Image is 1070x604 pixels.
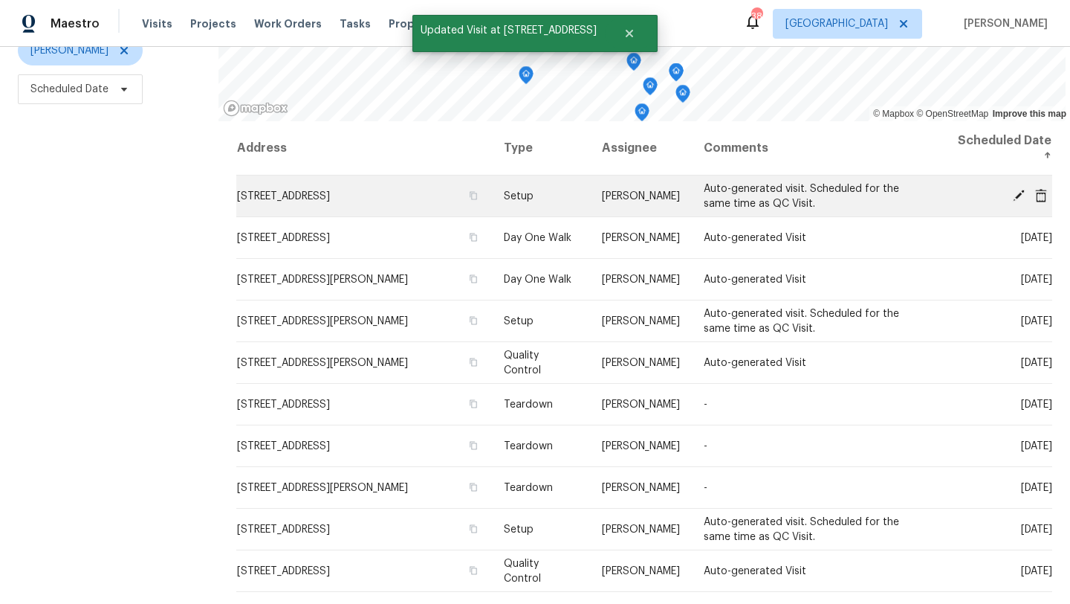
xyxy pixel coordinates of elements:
[237,233,330,243] span: [STREET_ADDRESS]
[1020,441,1051,452] span: [DATE]
[602,399,680,410] span: [PERSON_NAME]
[237,399,330,410] span: [STREET_ADDRESS]
[254,16,322,31] span: Work Orders
[519,66,534,89] div: Map marker
[237,566,330,576] span: [STREET_ADDRESS]
[1020,566,1051,576] span: [DATE]
[602,524,680,535] span: [PERSON_NAME]
[504,191,534,202] span: Setup
[467,314,480,327] button: Copy Address
[236,121,492,176] th: Address
[467,439,480,452] button: Copy Address
[590,121,692,176] th: Assignee
[785,16,888,31] span: [GEOGRAPHIC_DATA]
[467,356,480,369] button: Copy Address
[467,522,480,536] button: Copy Address
[51,16,100,31] span: Maestro
[602,441,680,452] span: [PERSON_NAME]
[504,441,553,452] span: Teardown
[704,399,707,410] span: -
[467,272,480,286] button: Copy Address
[1020,524,1051,535] span: [DATE]
[704,233,806,243] span: Auto-generated Visit
[1020,233,1051,243] span: [DATE]
[704,566,806,576] span: Auto-generated Visit
[1020,316,1051,327] span: [DATE]
[30,82,108,97] span: Scheduled Date
[467,481,480,494] button: Copy Address
[1020,399,1051,410] span: [DATE]
[504,350,541,376] span: Quality Control
[504,559,541,584] span: Quality Control
[237,316,408,327] span: [STREET_ADDRESS][PERSON_NAME]
[602,358,680,368] span: [PERSON_NAME]
[692,121,936,176] th: Comments
[704,483,707,493] span: -
[223,100,288,117] a: Mapbox homepage
[504,399,553,410] span: Teardown
[467,564,480,577] button: Copy Address
[626,53,641,76] div: Map marker
[602,483,680,493] span: [PERSON_NAME]
[704,309,899,334] span: Auto-generated visit. Scheduled for the same time as QC Visit.
[1007,188,1029,202] span: Edit
[675,85,690,108] div: Map marker
[958,16,1048,31] span: [PERSON_NAME]
[237,274,408,285] span: [STREET_ADDRESS][PERSON_NAME]
[704,517,899,542] span: Auto-generated visit. Scheduled for the same time as QC Visit.
[237,524,330,535] span: [STREET_ADDRESS]
[704,358,806,368] span: Auto-generated Visit
[467,189,480,202] button: Copy Address
[467,397,480,411] button: Copy Address
[504,483,553,493] span: Teardown
[492,121,590,176] th: Type
[602,566,680,576] span: [PERSON_NAME]
[937,121,1053,176] th: Scheduled Date ↑
[1020,274,1051,285] span: [DATE]
[504,233,571,243] span: Day One Walk
[340,19,371,29] span: Tasks
[1029,188,1051,202] span: Cancel
[751,9,762,24] div: 38
[190,16,236,31] span: Projects
[993,109,1066,119] a: Improve this map
[916,109,988,119] a: OpenStreetMap
[602,316,680,327] span: [PERSON_NAME]
[602,233,680,243] span: [PERSON_NAME]
[1020,358,1051,368] span: [DATE]
[504,316,534,327] span: Setup
[704,184,899,209] span: Auto-generated visit. Scheduled for the same time as QC Visit.
[669,63,684,86] div: Map marker
[237,191,330,202] span: [STREET_ADDRESS]
[605,19,654,48] button: Close
[237,483,408,493] span: [STREET_ADDRESS][PERSON_NAME]
[1020,483,1051,493] span: [DATE]
[30,43,108,58] span: [PERSON_NAME]
[602,191,680,202] span: [PERSON_NAME]
[504,274,571,285] span: Day One Walk
[504,524,534,535] span: Setup
[142,16,172,31] span: Visits
[602,274,680,285] span: [PERSON_NAME]
[643,77,658,100] div: Map marker
[237,358,408,368] span: [STREET_ADDRESS][PERSON_NAME]
[389,16,447,31] span: Properties
[704,441,707,452] span: -
[412,15,605,46] span: Updated Visit at [STREET_ADDRESS]
[873,109,914,119] a: Mapbox
[237,441,330,452] span: [STREET_ADDRESS]
[704,274,806,285] span: Auto-generated Visit
[467,231,480,244] button: Copy Address
[635,103,649,126] div: Map marker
